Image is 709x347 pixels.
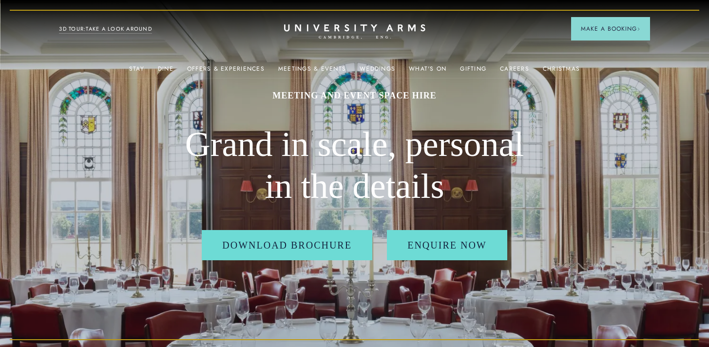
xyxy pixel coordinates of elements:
[360,65,395,78] a: Weddings
[571,17,650,40] button: Make a BookingArrow icon
[409,65,446,78] a: What's On
[278,65,346,78] a: Meetings & Events
[59,25,152,34] a: 3D TOUR:TAKE A LOOK AROUND
[177,90,532,101] h1: MEETING AND EVENT SPACE HIRE
[158,65,173,78] a: Dine
[581,24,640,33] span: Make a Booking
[387,230,507,260] a: Enquire Now
[284,24,425,39] a: Home
[500,65,529,78] a: Careers
[177,124,532,207] h2: Grand in scale, personal in the details
[129,65,144,78] a: Stay
[460,65,486,78] a: Gifting
[187,65,265,78] a: Offers & Experiences
[202,230,372,260] a: Download Brochure
[637,27,640,31] img: Arrow icon
[543,65,580,78] a: Christmas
